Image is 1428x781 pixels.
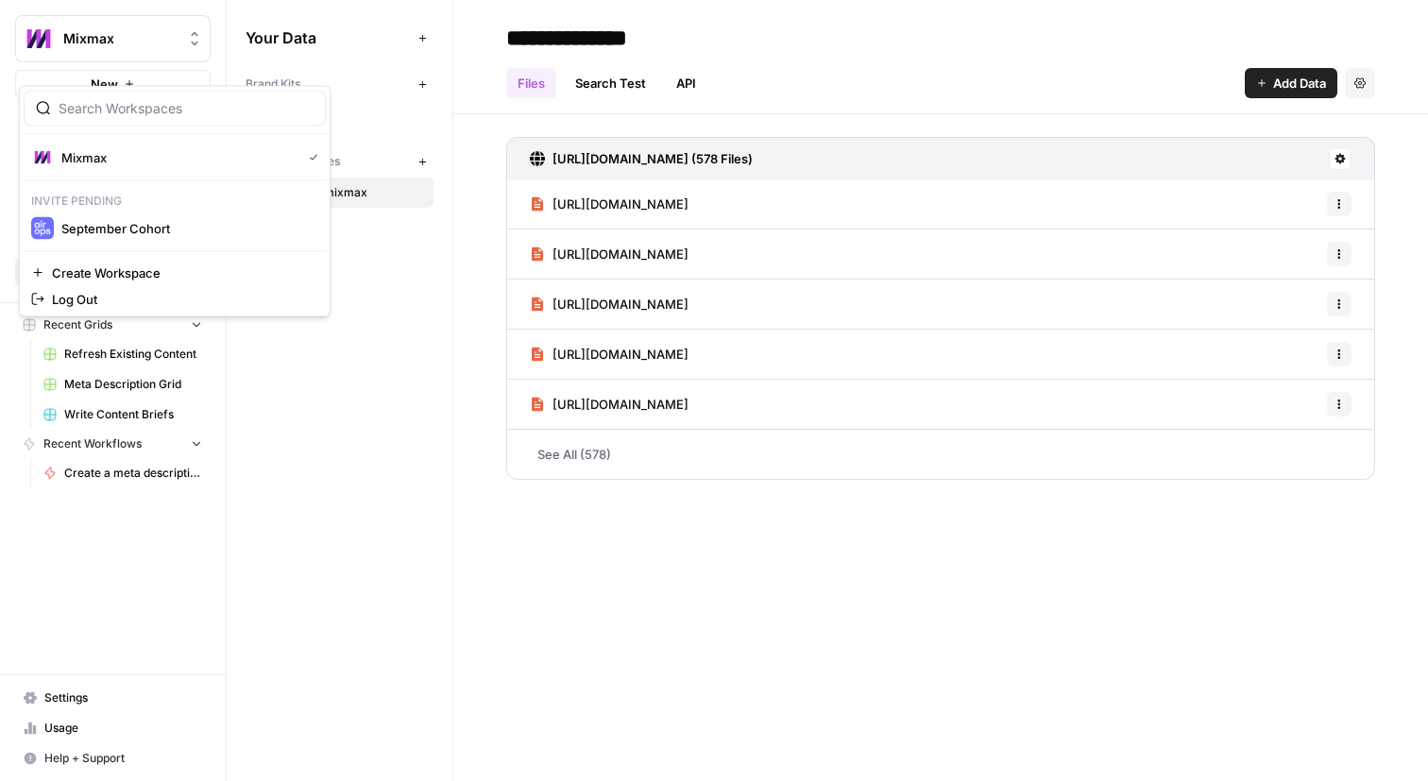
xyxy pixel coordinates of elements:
span: [URL][DOMAIN_NAME] [552,395,688,414]
p: Invite pending [24,189,326,213]
span: Mixmax [63,29,178,48]
a: Mixmax [246,100,433,130]
span: [URL][DOMAIN_NAME] [552,195,688,213]
span: Recent Workflows [43,435,142,452]
span: Recent Grids [43,316,112,333]
span: Brand Kits [246,76,300,93]
a: Browse [15,144,211,174]
h3: [URL][DOMAIN_NAME] (578 Files) [552,149,753,168]
a: Meta Description Grid [35,369,211,399]
img: Mixmax Logo [22,22,56,56]
span: Mixmax [275,107,425,124]
div: Workspace: Mixmax [19,86,331,317]
a: Files [506,68,556,98]
a: Usage [15,713,211,743]
a: Log Out [24,286,326,313]
span: [URL][DOMAIN_NAME] [552,345,688,364]
a: Create Workspace [24,260,326,286]
a: Home [15,106,211,136]
button: Recent Grids [15,311,211,339]
a: Your Data [15,257,211,287]
span: Create a meta description ([PERSON_NAME]) [64,465,202,482]
span: 08/2025 mixmax [275,184,425,201]
a: [URL][DOMAIN_NAME] [530,179,688,229]
span: [URL][DOMAIN_NAME] [552,245,688,263]
span: Create Workspace [52,263,311,282]
span: Log Out [52,290,311,309]
a: Search Test [564,68,657,98]
button: New [15,70,211,98]
a: Create a meta description ([PERSON_NAME]) [35,458,211,488]
button: Recent Workflows [15,430,211,458]
span: Refresh Existing Content [64,346,202,363]
span: Add Data [1273,74,1326,93]
input: Search Workspaces [59,99,314,118]
a: [URL][DOMAIN_NAME] [530,380,688,429]
a: API [665,68,707,98]
button: Help + Support [15,743,211,773]
a: [URL][DOMAIN_NAME] [530,229,688,279]
span: September Cohort [61,219,311,238]
a: Insights [15,181,211,212]
a: [URL][DOMAIN_NAME] [530,280,688,329]
span: Settings [44,689,202,706]
a: Opportunities [15,219,211,249]
span: Usage [44,720,202,737]
img: Mixmax Logo [31,146,54,169]
img: September Cohort Logo [31,217,54,240]
a: See All (578) [506,430,1375,479]
a: [URL][DOMAIN_NAME] (578 Files) [530,138,753,179]
a: [URL][DOMAIN_NAME] [530,330,688,379]
span: New [91,75,118,93]
button: Add Data [1245,68,1337,98]
span: Your Data [246,26,411,49]
span: [URL][DOMAIN_NAME] [552,295,688,314]
button: Workspace: Mixmax [15,15,211,62]
a: Settings [15,683,211,713]
a: 08/2025 mixmax [246,178,433,208]
a: Refresh Existing Content [35,339,211,369]
span: Meta Description Grid [64,376,202,393]
span: Help + Support [44,750,202,767]
span: Write Content Briefs [64,406,202,423]
span: Mixmax [61,148,294,167]
a: Write Content Briefs [35,399,211,430]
